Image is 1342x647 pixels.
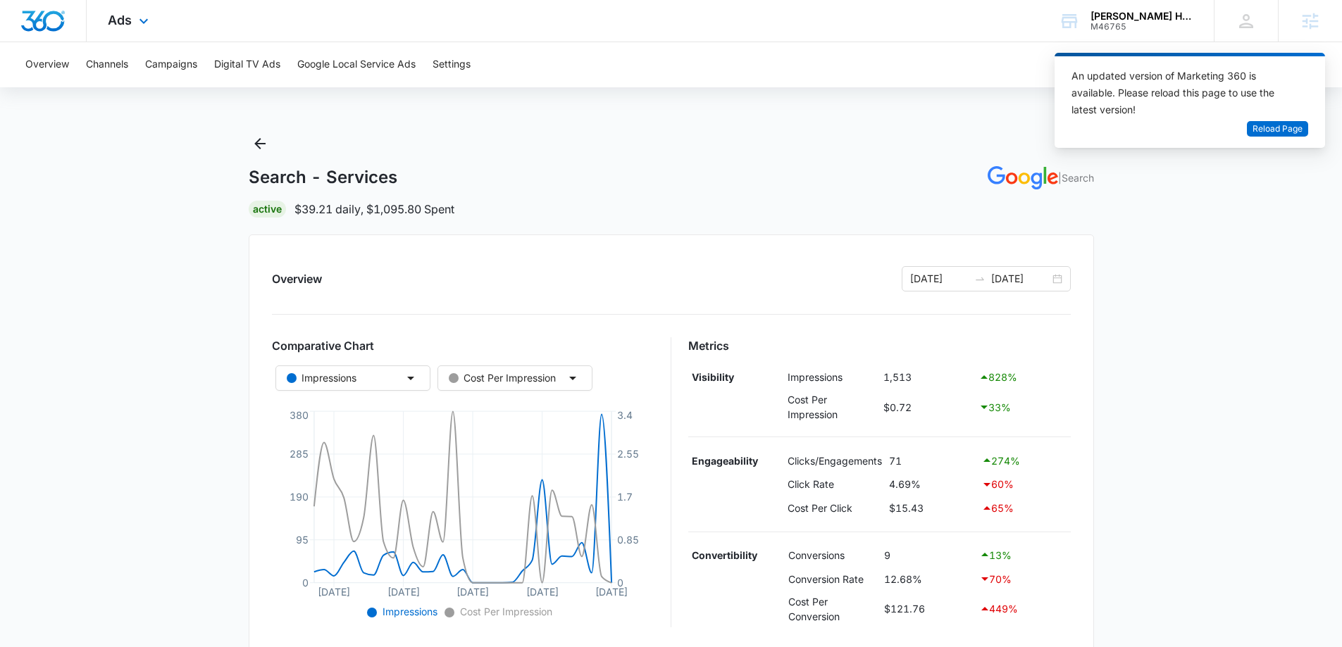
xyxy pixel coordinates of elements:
strong: Visibility [692,371,734,383]
div: account name [1091,11,1193,22]
div: 828 % [978,369,1067,386]
div: 33 % [978,398,1067,415]
td: Cost Per Click [784,496,886,520]
tspan: [DATE] [318,585,350,597]
td: 71 [886,448,978,472]
button: Campaigns [145,42,197,87]
tspan: 0 [617,577,623,589]
tspan: 380 [289,408,308,420]
div: 60 % [981,476,1067,493]
tspan: 1.7 [617,491,633,503]
p: | Search [1058,170,1094,185]
button: Cost Per Impression [437,365,592,391]
tspan: 0.85 [617,534,639,546]
td: $0.72 [881,389,976,425]
div: Impressions [287,370,356,386]
button: Digital TV Ads [214,42,280,87]
button: Overview [25,42,69,87]
input: Start date [910,271,969,287]
input: End date [991,271,1050,287]
span: Impressions [380,605,437,617]
tspan: [DATE] [526,585,558,597]
td: Click Rate [784,472,886,496]
tspan: 2.55 [617,448,639,460]
tspan: [DATE] [456,585,489,597]
td: Cost Per Conversion [785,591,881,627]
tspan: 95 [295,534,308,546]
span: to [974,273,986,284]
div: 65 % [981,500,1067,517]
td: Conversion Rate [785,567,881,591]
tspan: 190 [289,491,308,503]
td: $15.43 [886,496,978,520]
img: GOOGLE_ADS [988,166,1058,189]
div: Active [249,201,286,218]
tspan: 0 [302,577,308,589]
span: swap-right [974,273,986,284]
div: account id [1091,22,1193,32]
span: Cost Per Impression [457,605,552,617]
tspan: [DATE] [387,585,419,597]
td: 1,513 [881,365,976,389]
button: Reload Page [1247,121,1308,137]
h3: Comparative Chart [272,337,654,354]
button: Back [249,132,271,155]
td: Clicks/Engagements [784,448,886,472]
td: 9 [881,544,976,567]
h1: Search - Services [249,167,397,188]
td: Cost Per Impression [784,389,881,425]
button: Channels [86,42,128,87]
div: 70 % [979,570,1067,587]
div: An updated version of Marketing 360 is available. Please reload this page to use the latest version! [1071,68,1291,118]
button: Google Local Service Ads [297,42,416,87]
td: Conversions [785,544,881,567]
strong: Convertibility [692,549,757,561]
tspan: 285 [289,448,308,460]
div: Cost Per Impression [449,370,556,386]
div: 13 % [979,546,1067,563]
button: Impressions [275,365,430,391]
h2: Overview [272,270,322,287]
p: $39.21 daily , $1,095.80 Spent [294,201,454,218]
button: Settings [433,42,471,87]
h3: Metrics [688,337,1071,354]
td: $121.76 [881,591,976,627]
span: Ads [108,13,132,27]
div: 274 % [981,452,1067,469]
td: 12.68% [881,567,976,591]
td: 4.69% [886,472,978,496]
strong: Engageability [692,455,758,467]
td: Impressions [784,365,881,389]
tspan: [DATE] [595,585,628,597]
span: Reload Page [1253,123,1303,136]
div: 449 % [979,601,1067,617]
tspan: 3.4 [617,408,633,420]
